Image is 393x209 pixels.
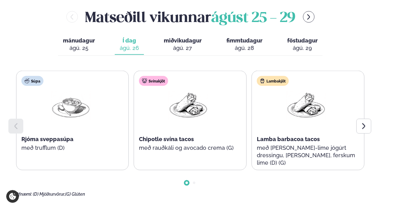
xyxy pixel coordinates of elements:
div: Súpa [21,76,43,86]
span: fimmtudagur [226,37,262,44]
button: miðvikudagur ágú. 27 [159,34,207,55]
p: með rauðkáli og avocado crema (G) [139,144,238,152]
div: ágú. 28 [226,44,262,52]
img: Wraps.png [286,91,326,120]
span: Chipotle svína tacos [139,136,194,142]
img: Wraps.png [168,91,208,120]
button: mánudagur ágú. 25 [58,34,100,55]
div: ágú. 29 [287,44,318,52]
span: (G) Glúten [65,192,85,197]
span: (D) Mjólkurvörur, [33,192,65,197]
button: föstudagur ágú. 29 [282,34,323,55]
button: menu-btn-right [303,11,315,23]
img: Lamb.svg [260,78,265,83]
div: ágú. 25 [63,44,95,52]
span: ágúst 25 - 29 [212,11,296,25]
div: ágú. 27 [164,44,202,52]
span: miðvikudagur [164,37,202,44]
button: fimmtudagur ágú. 28 [221,34,267,55]
h2: Matseðill vikunnar [85,7,296,27]
div: Svínakjöt [139,76,168,86]
div: ágú. 26 [120,44,139,52]
span: Lamba barbacoa tacos [257,136,320,142]
img: pork.svg [142,78,147,83]
button: Í dag ágú. 26 [115,34,144,55]
span: föstudagur [287,37,318,44]
span: Rjóma sveppasúpa [21,136,74,142]
span: Go to slide 2 [193,182,195,184]
span: mánudagur [63,37,95,44]
p: með [PERSON_NAME]-lime jógúrt dressingu, [PERSON_NAME], ferskum lime (D) (G) [257,144,355,167]
span: Ofnæmi: [16,192,32,197]
a: Cookie settings [6,190,19,203]
span: Í dag [120,37,139,44]
div: Lambakjöt [257,76,289,86]
img: Soup.png [51,91,91,120]
span: Go to slide 1 [185,182,188,184]
img: soup.svg [25,78,29,83]
p: með trufflum (D) [21,144,120,152]
button: menu-btn-left [66,11,78,23]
